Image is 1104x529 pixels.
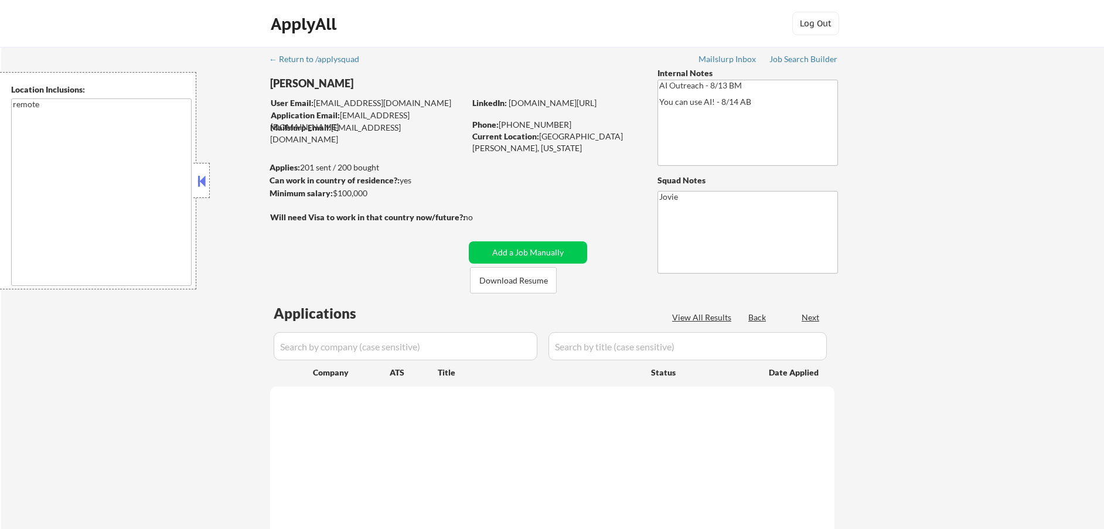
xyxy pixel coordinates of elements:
input: Search by title (case sensitive) [548,332,827,360]
div: Mailslurp Inbox [698,55,757,63]
button: Add a Job Manually [469,241,587,264]
strong: Application Email: [271,110,340,120]
button: Log Out [792,12,839,35]
strong: Will need Visa to work in that country now/future?: [270,212,465,222]
button: Download Resume [470,267,557,293]
div: yes [270,175,461,186]
div: Job Search Builder [769,55,838,63]
input: Search by company (case sensitive) [274,332,537,360]
div: Next [802,312,820,323]
div: [EMAIL_ADDRESS][DOMAIN_NAME] [270,122,465,145]
div: Company [313,367,390,378]
div: ← Return to /applysquad [269,55,370,63]
div: ATS [390,367,438,378]
strong: User Email: [271,98,314,108]
a: [DOMAIN_NAME][URL] [509,98,597,108]
div: [PERSON_NAME] [270,76,511,91]
div: Date Applied [769,367,820,378]
div: [EMAIL_ADDRESS][DOMAIN_NAME] [271,110,465,132]
div: View All Results [672,312,735,323]
div: no [464,211,497,223]
div: Applications [274,306,390,320]
div: 201 sent / 200 bought [270,162,465,173]
div: Title [438,367,640,378]
strong: Mailslurp Email: [270,122,331,132]
div: [EMAIL_ADDRESS][DOMAIN_NAME] [271,97,465,109]
strong: Applies: [270,162,300,172]
strong: Phone: [472,120,499,129]
a: Job Search Builder [769,54,838,66]
a: Mailslurp Inbox [698,54,757,66]
div: Internal Notes [657,67,838,79]
strong: Can work in country of residence?: [270,175,400,185]
div: Status [651,361,752,383]
div: Squad Notes [657,175,838,186]
div: ApplyAll [271,14,340,34]
strong: Minimum salary: [270,188,333,198]
strong: LinkedIn: [472,98,507,108]
div: Back [748,312,767,323]
a: ← Return to /applysquad [269,54,370,66]
div: [PHONE_NUMBER] [472,119,638,131]
strong: Current Location: [472,131,539,141]
div: $100,000 [270,187,465,199]
div: [GEOGRAPHIC_DATA][PERSON_NAME], [US_STATE] [472,131,638,153]
div: Location Inclusions: [11,84,192,95]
